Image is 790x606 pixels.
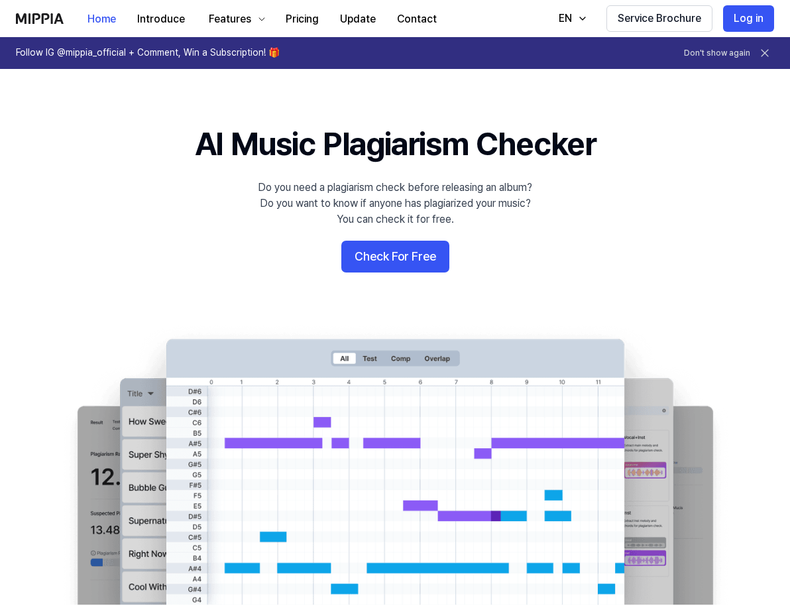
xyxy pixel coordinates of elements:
div: Do you need a plagiarism check before releasing an album? Do you want to know if anyone has plagi... [258,180,532,227]
h1: AI Music Plagiarism Checker [195,122,596,166]
button: Contact [386,6,447,32]
button: Pricing [275,6,329,32]
button: Introduce [127,6,196,32]
div: Features [206,11,254,27]
button: Service Brochure [606,5,712,32]
button: EN [545,5,596,32]
button: Home [77,6,127,32]
button: Log in [723,5,774,32]
h1: Follow IG @mippia_official + Comment, Win a Subscription! 🎁 [16,46,280,60]
button: Update [329,6,386,32]
div: EN [556,11,575,27]
img: main Image [50,326,740,604]
button: Features [196,6,275,32]
img: logo [16,13,64,24]
a: Home [77,1,127,37]
a: Update [329,1,386,37]
button: Don't show again [684,48,750,59]
button: Check For Free [341,241,449,273]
